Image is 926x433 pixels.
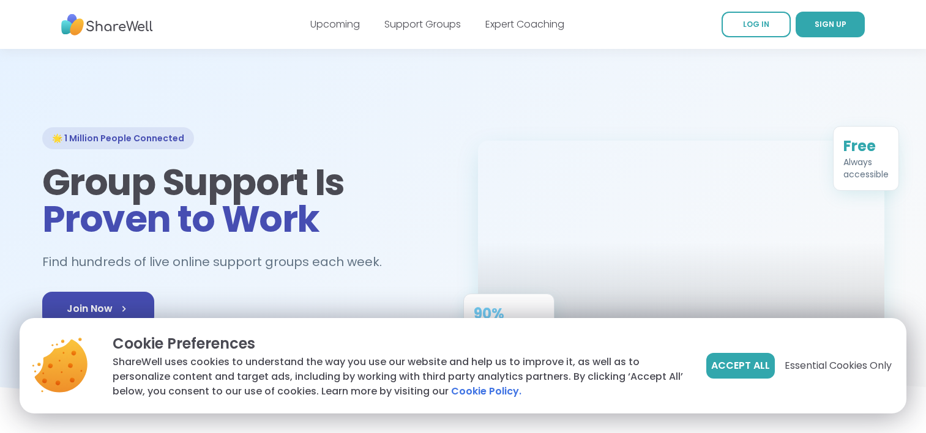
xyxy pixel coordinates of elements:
[113,333,687,355] p: Cookie Preferences
[743,19,769,29] span: LOG IN
[796,12,865,37] a: SIGN UP
[843,156,889,180] div: Always accessible
[42,252,395,272] h2: Find hundreds of live online support groups each week.
[722,12,791,37] a: LOG IN
[384,17,461,31] a: Support Groups
[711,358,770,373] span: Accept All
[42,164,449,237] h1: Group Support Is
[785,358,892,373] span: Essential Cookies Only
[843,136,889,156] div: Free
[815,19,846,29] span: SIGN UP
[67,302,130,316] span: Join Now
[310,17,360,31] a: Upcoming
[451,384,521,399] a: Cookie Policy.
[474,304,544,324] div: 90%
[113,355,687,399] p: ShareWell uses cookies to understand the way you use our website and help us to improve it, as we...
[706,353,775,379] button: Accept All
[42,292,154,326] a: Join Now
[61,8,153,42] img: ShareWell Nav Logo
[42,193,319,245] span: Proven to Work
[485,17,564,31] a: Expert Coaching
[42,127,194,149] div: 🌟 1 Million People Connected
